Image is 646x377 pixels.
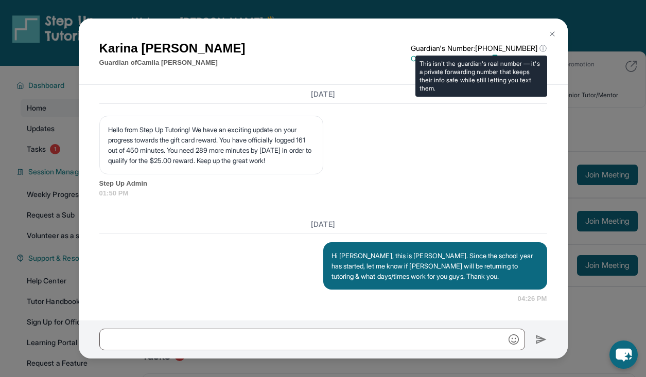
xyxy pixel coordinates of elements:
p: Guardian's Number: [PHONE_NUMBER] [411,43,547,53]
span: Step Up Admin [99,178,547,189]
img: Send icon [535,333,547,346]
img: Emoji [509,334,519,345]
img: Copy Icon [490,54,499,63]
img: Close Icon [548,30,556,38]
p: Hi [PERSON_NAME], this is [PERSON_NAME]. Since the school year has started, let me know if [PERSO... [331,250,539,281]
button: chat-button [609,340,638,369]
p: Copy Meeting Invitation [411,53,547,64]
div: This isn't the guardian's real number — it's a private forwarding number that keeps their info sa... [415,56,547,97]
h3: [DATE] [99,89,547,99]
span: 04:26 PM [518,294,547,304]
span: ⓘ [539,43,547,53]
p: Guardian of Camila [PERSON_NAME] [99,58,246,68]
h1: Karina [PERSON_NAME] [99,39,246,58]
span: 01:50 PM [99,188,547,199]
h3: [DATE] [99,219,547,229]
p: Hello from Step Up Tutoring! We have an exciting update on your progress towards the gift card re... [108,124,315,166]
